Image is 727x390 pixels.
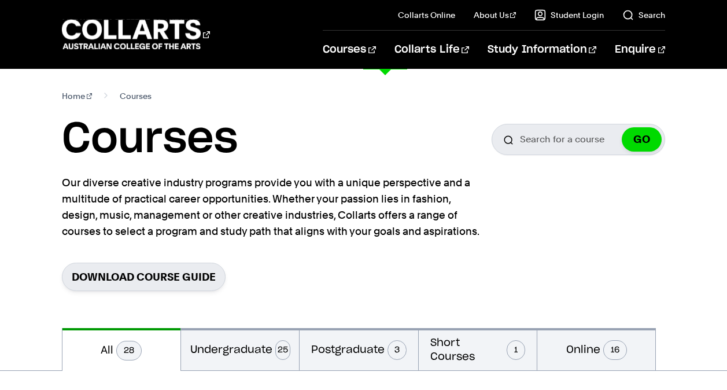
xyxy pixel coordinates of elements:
[507,340,525,360] span: 1
[62,328,180,371] button: All28
[116,341,142,360] span: 28
[62,113,238,165] h1: Courses
[534,9,604,21] a: Student Login
[388,340,406,360] span: 3
[394,31,469,69] a: Collarts Life
[615,31,665,69] a: Enquire
[275,340,290,360] span: 25
[181,328,299,370] button: Undergraduate25
[537,328,655,370] button: Online16
[300,328,418,370] button: Postgraduate3
[622,9,665,21] a: Search
[323,31,375,69] a: Courses
[492,124,665,155] input: Search for a course
[120,88,152,104] span: Courses
[62,263,226,291] a: Download Course Guide
[622,127,662,152] button: GO
[419,328,537,370] button: Short Courses1
[474,9,516,21] a: About Us
[488,31,596,69] a: Study Information
[603,340,627,360] span: 16
[398,9,455,21] a: Collarts Online
[62,88,93,104] a: Home
[62,18,210,51] div: Go to homepage
[62,175,484,240] p: Our diverse creative industry programs provide you with a unique perspective and a multitude of p...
